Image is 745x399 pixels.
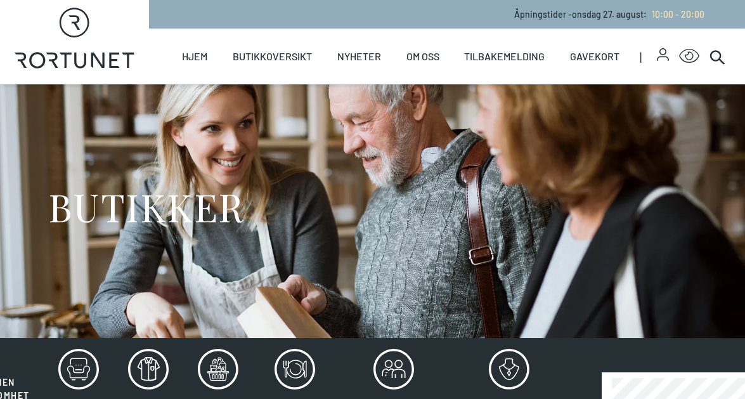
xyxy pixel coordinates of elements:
a: Butikkoversikt [233,29,312,84]
span: | [640,29,657,84]
a: 10:00 - 20:00 [647,9,704,20]
a: Tilbakemelding [464,29,545,84]
h1: BUTIKKER [48,183,244,230]
button: Open Accessibility Menu [679,46,699,67]
a: Om oss [406,29,439,84]
p: Åpningstider - onsdag 27. august : [514,8,704,21]
span: 10:00 - 20:00 [652,9,704,20]
a: Hjem [182,29,207,84]
a: Nyheter [337,29,381,84]
a: Gavekort [570,29,619,84]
